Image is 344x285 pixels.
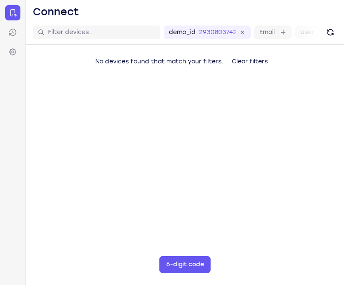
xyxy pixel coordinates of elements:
[48,28,155,37] input: Filter devices...
[169,28,196,37] label: demo_id
[225,53,275,70] button: Clear filters
[300,28,322,37] label: User ID
[5,5,20,20] a: Connect
[5,25,20,40] a: Sessions
[159,256,211,273] button: 6-digit code
[5,44,20,60] a: Settings
[259,28,275,37] label: Email
[33,5,79,19] h1: Connect
[95,58,223,65] span: No devices found that match your filters.
[324,26,337,39] button: Refresh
